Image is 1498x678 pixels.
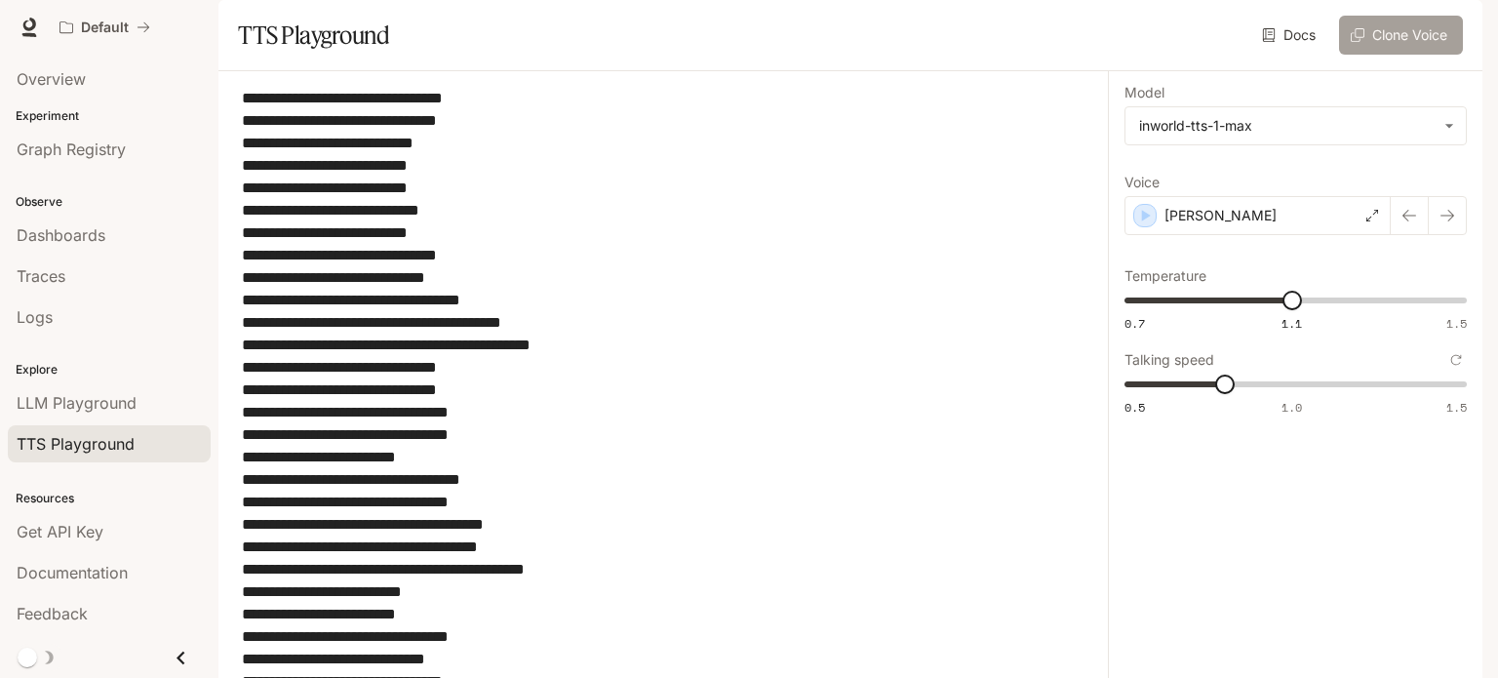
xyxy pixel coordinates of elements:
p: [PERSON_NAME] [1164,206,1277,225]
span: 1.1 [1281,315,1302,332]
span: 1.5 [1446,399,1467,416]
p: Talking speed [1124,353,1214,367]
button: All workspaces [51,8,159,47]
p: Voice [1124,176,1160,189]
span: 0.5 [1124,399,1145,416]
p: Temperature [1124,269,1206,283]
p: Model [1124,86,1164,100]
span: 1.5 [1446,315,1467,332]
div: inworld-tts-1-max [1125,107,1466,144]
p: Default [81,20,129,36]
h1: TTS Playground [238,16,389,55]
button: Reset to default [1445,349,1467,371]
span: 1.0 [1281,399,1302,416]
span: 0.7 [1124,315,1145,332]
a: Docs [1258,16,1323,55]
div: inworld-tts-1-max [1139,116,1435,136]
button: Clone Voice [1339,16,1463,55]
